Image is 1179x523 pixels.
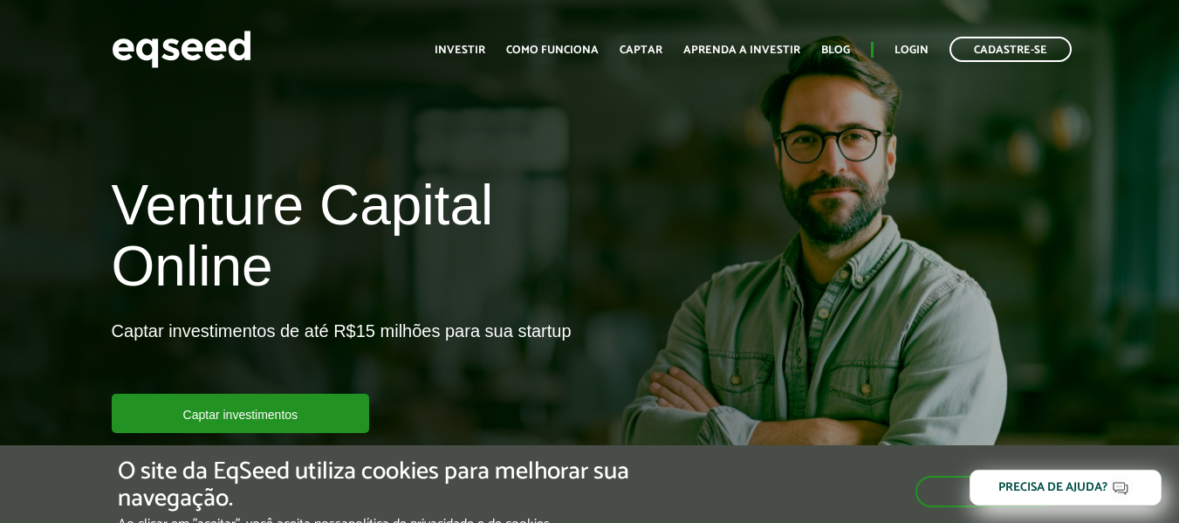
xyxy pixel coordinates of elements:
[112,175,577,306] h1: Venture Capital Online
[112,320,572,394] p: Captar investimentos de até R$15 milhões para sua startup
[118,458,683,513] h5: O site da EqSeed utiliza cookies para melhorar sua navegação.
[620,45,662,56] a: Captar
[915,476,1061,507] button: Aceitar
[435,45,485,56] a: Investir
[949,37,1072,62] a: Cadastre-se
[895,45,929,56] a: Login
[683,45,800,56] a: Aprenda a investir
[821,45,850,56] a: Blog
[112,26,251,72] img: EqSeed
[506,45,599,56] a: Como funciona
[112,394,370,433] a: Captar investimentos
